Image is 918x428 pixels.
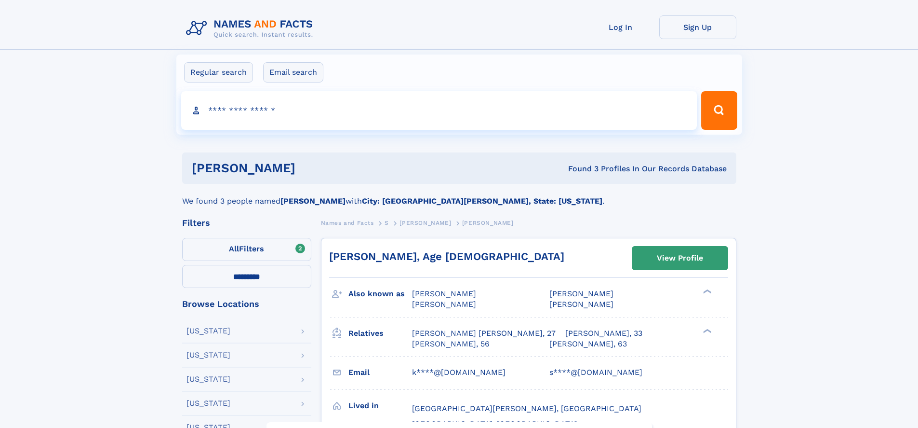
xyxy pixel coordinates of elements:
[321,217,374,229] a: Names and Facts
[186,375,230,383] div: [US_STATE]
[348,325,412,342] h3: Relatives
[182,184,736,207] div: We found 3 people named with .
[701,289,712,295] div: ❯
[549,339,627,349] a: [PERSON_NAME], 63
[329,250,564,262] a: [PERSON_NAME], Age [DEMOGRAPHIC_DATA]
[412,300,476,309] span: [PERSON_NAME]
[701,91,737,130] button: Search Button
[186,351,230,359] div: [US_STATE]
[184,62,253,83] label: Regular search
[186,327,230,335] div: [US_STATE]
[348,286,412,302] h3: Also known as
[657,247,703,269] div: View Profile
[412,404,641,413] span: [GEOGRAPHIC_DATA][PERSON_NAME], [GEOGRAPHIC_DATA]
[385,220,389,226] span: S
[582,15,659,39] a: Log In
[412,339,490,349] a: [PERSON_NAME], 56
[182,219,311,227] div: Filters
[348,398,412,414] h3: Lived in
[186,400,230,407] div: [US_STATE]
[412,328,556,339] a: [PERSON_NAME] [PERSON_NAME], 27
[462,220,514,226] span: [PERSON_NAME]
[549,300,613,309] span: [PERSON_NAME]
[229,244,239,253] span: All
[182,15,321,41] img: Logo Names and Facts
[432,164,727,174] div: Found 3 Profiles In Our Records Database
[348,364,412,381] h3: Email
[399,217,451,229] a: [PERSON_NAME]
[362,196,602,206] b: City: [GEOGRAPHIC_DATA][PERSON_NAME], State: [US_STATE]
[659,15,736,39] a: Sign Up
[385,217,389,229] a: S
[701,328,712,334] div: ❯
[182,300,311,308] div: Browse Locations
[399,220,451,226] span: [PERSON_NAME]
[280,196,346,206] b: [PERSON_NAME]
[565,328,642,339] a: [PERSON_NAME], 33
[182,238,311,261] label: Filters
[192,162,432,174] h1: [PERSON_NAME]
[549,289,613,298] span: [PERSON_NAME]
[412,289,476,298] span: [PERSON_NAME]
[632,247,728,270] a: View Profile
[263,62,323,83] label: Email search
[181,91,697,130] input: search input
